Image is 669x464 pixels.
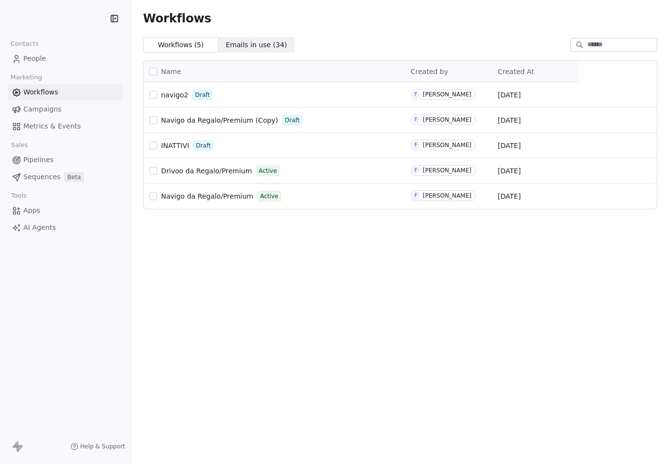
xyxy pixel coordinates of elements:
[259,167,277,175] span: Active
[226,40,287,50] span: Emails in use ( 34 )
[161,90,188,100] a: navigo2
[415,91,417,98] div: F
[423,116,471,123] div: [PERSON_NAME]
[161,91,188,99] span: navigo2
[23,205,40,216] span: Apps
[498,166,521,176] span: [DATE]
[415,192,417,200] div: F
[161,191,253,201] a: Navigo da Regalo/Premium
[161,142,189,149] span: INATTIVI
[415,167,417,174] div: F
[8,152,123,168] a: Pipelines
[23,223,56,233] span: AI Agents
[23,121,81,131] span: Metrics & Events
[8,51,123,67] a: People
[161,116,278,124] span: Navigo da Regalo/Premium (Copy)
[161,67,181,77] span: Name
[80,443,125,450] span: Help & Support
[7,138,32,152] span: Sales
[423,167,471,174] div: [PERSON_NAME]
[161,166,252,176] a: Drivoo da Regalo/Premium
[260,192,278,201] span: Active
[161,141,189,150] a: INATTIVI
[498,68,534,75] span: Created At
[6,70,46,85] span: Marketing
[8,118,123,134] a: Metrics & Events
[195,91,210,99] span: Draft
[498,90,521,100] span: [DATE]
[415,116,417,124] div: F
[23,155,54,165] span: Pipelines
[8,203,123,219] a: Apps
[498,141,521,150] span: [DATE]
[8,169,123,185] a: SequencesBeta
[423,142,471,148] div: [PERSON_NAME]
[143,12,211,25] span: Workflows
[423,91,471,98] div: [PERSON_NAME]
[23,54,46,64] span: People
[415,141,417,149] div: F
[64,172,84,182] span: Beta
[6,37,43,51] span: Contacts
[23,172,60,182] span: Sequences
[161,192,253,200] span: Navigo da Regalo/Premium
[71,443,125,450] a: Help & Support
[161,115,278,125] a: Navigo da Regalo/Premium (Copy)
[285,116,300,125] span: Draft
[498,191,521,201] span: [DATE]
[196,141,211,150] span: Draft
[161,167,252,175] span: Drivoo da Regalo/Premium
[7,188,31,203] span: Tools
[8,84,123,100] a: Workflows
[498,115,521,125] span: [DATE]
[411,68,448,75] span: Created by
[8,101,123,117] a: Campaigns
[23,104,61,114] span: Campaigns
[23,87,58,97] span: Workflows
[423,192,471,199] div: [PERSON_NAME]
[8,220,123,236] a: AI Agents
